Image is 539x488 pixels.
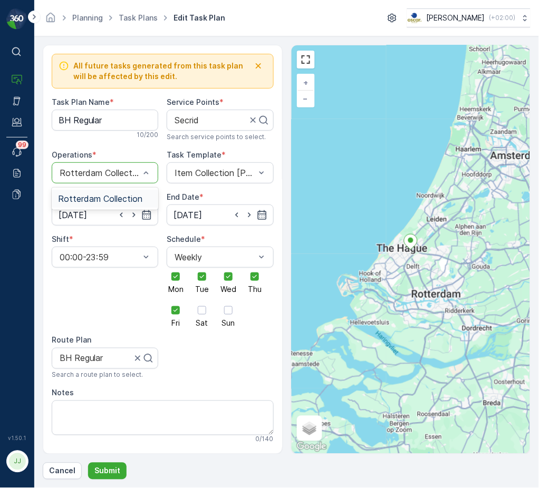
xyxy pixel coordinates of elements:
[73,61,250,82] span: All future tasks generated from this task plan will be affected by this edit.
[248,286,262,293] span: Thu
[407,12,422,24] img: basis-logo_rgb2x.png
[58,194,142,203] span: Rotterdam Collection
[52,336,91,345] label: Route Plan
[171,13,227,23] span: Edit Task Plan
[88,463,127,480] button: Submit
[167,192,199,201] label: End Date
[167,97,219,106] label: Service Points
[489,14,516,22] p: ( +02:00 )
[171,319,180,327] span: Fri
[52,204,158,226] input: dd/mm/yyyy
[195,286,209,293] span: Tue
[294,440,329,454] img: Google
[49,466,75,476] p: Cancel
[407,8,531,27] button: [PERSON_NAME](+02:00)
[52,371,143,379] span: Search a route plan to select.
[52,97,110,106] label: Task Plan Name
[167,133,266,141] span: Search service points to select.
[52,388,74,397] label: Notes
[427,13,485,23] p: [PERSON_NAME]
[167,204,273,226] input: dd/mm/yyyy
[52,150,92,159] label: Operations
[294,440,329,454] a: Open this area in Google Maps (opens a new window)
[168,286,184,293] span: Mon
[298,91,314,106] a: Zoom Out
[304,78,309,87] span: +
[43,463,82,480] button: Cancel
[52,452,274,468] h2: Task Template Configuration
[6,142,27,163] a: 99
[6,435,27,442] span: v 1.50.1
[18,141,26,149] p: 99
[94,466,120,476] p: Submit
[72,13,103,22] a: Planning
[6,8,27,30] img: logo
[9,453,26,470] div: JJ
[52,235,69,243] label: Shift
[298,52,314,67] a: View Fullscreen
[167,235,201,243] label: Schedule
[222,319,235,327] span: Sun
[45,16,56,25] a: Homepage
[167,150,222,159] label: Task Template
[303,94,309,103] span: −
[298,75,314,91] a: Zoom In
[220,286,236,293] span: Wed
[196,319,208,327] span: Sat
[137,131,158,139] p: 10 / 200
[256,435,274,444] p: 0 / 140
[6,444,27,480] button: JJ
[298,417,321,440] a: Layers
[119,13,158,22] a: Task Plans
